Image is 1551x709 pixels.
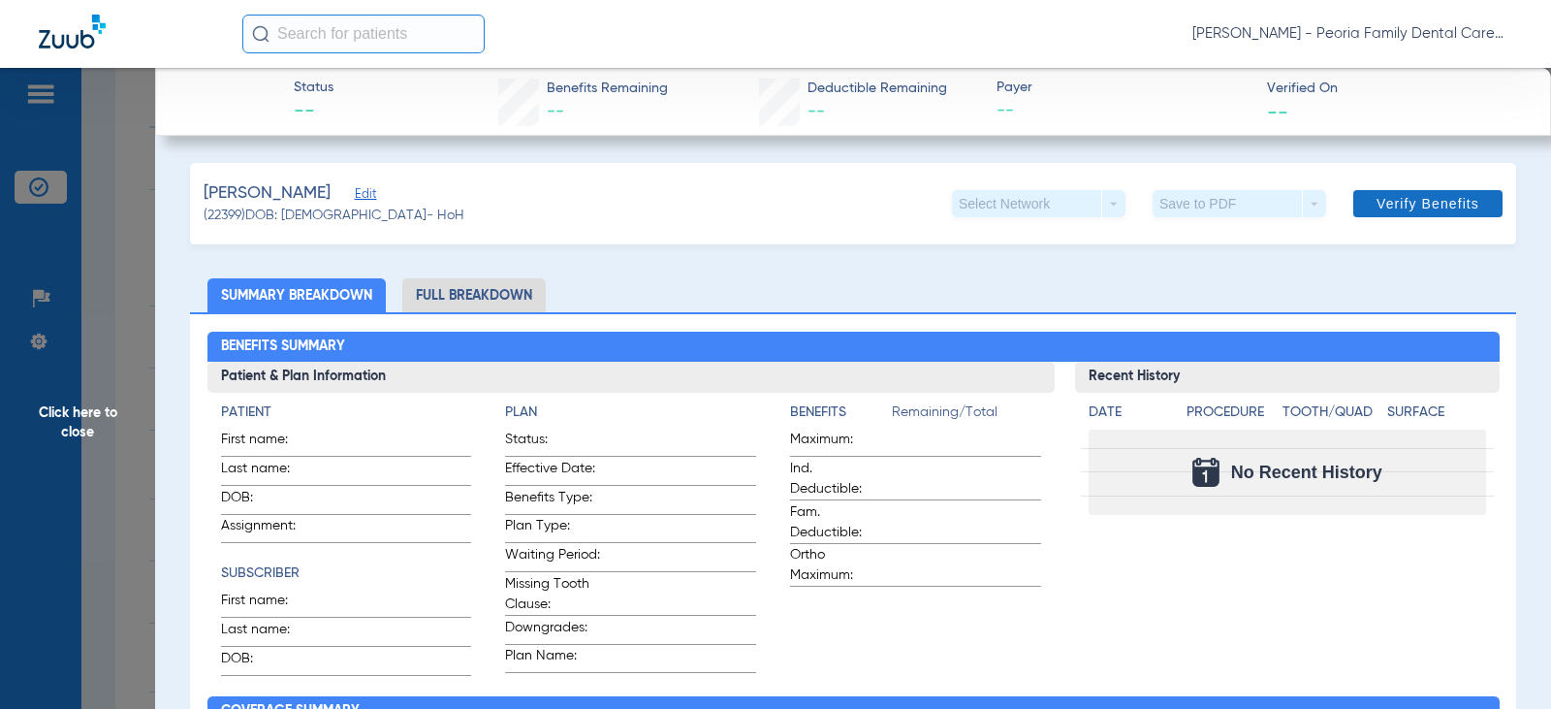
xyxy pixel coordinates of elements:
span: Last name: [221,620,316,646]
img: Search Icon [252,25,269,43]
h3: Recent History [1075,362,1499,393]
span: Effective Date: [505,459,600,485]
h2: Benefits Summary [207,332,1500,363]
span: Ortho Maximum: [790,545,885,586]
img: Zuub Logo [39,15,106,48]
span: Verify Benefits [1377,196,1479,211]
span: -- [1267,101,1288,121]
app-breakdown-title: Benefits [790,403,892,430]
span: Last name: [221,459,316,485]
span: Deductible Remaining [807,79,947,99]
h4: Patient [221,403,472,423]
span: Remaining/Total [892,403,1041,430]
h4: Plan [505,403,756,423]
h4: Procedure [1187,403,1275,423]
span: No Recent History [1231,463,1382,482]
span: (22399) DOB: [DEMOGRAPHIC_DATA] - HoH [204,206,464,226]
h4: Date [1089,403,1170,423]
span: DOB: [221,488,316,514]
app-breakdown-title: Surface [1387,403,1485,430]
li: Full Breakdown [402,278,546,312]
span: Plan Type: [505,516,600,542]
h4: Subscriber [221,564,472,584]
button: Verify Benefits [1353,190,1503,217]
span: Maximum: [790,430,885,456]
span: First name: [221,430,316,456]
span: -- [807,103,825,120]
li: Summary Breakdown [207,278,386,312]
span: Plan Name: [505,646,600,672]
h4: Benefits [790,403,892,423]
h4: Surface [1387,403,1485,423]
span: [PERSON_NAME] - Peoria Family Dental Care [1192,24,1512,44]
input: Search for patients [242,15,485,53]
span: [PERSON_NAME] [204,181,331,206]
span: Status: [505,430,600,456]
span: -- [997,99,1250,123]
span: DOB: [221,649,316,675]
span: -- [547,103,564,120]
span: Downgrades: [505,618,600,644]
h3: Patient & Plan Information [207,362,1056,393]
span: Benefits Type: [505,488,600,514]
span: Edit [355,187,372,206]
span: Status [294,78,333,98]
img: Calendar [1192,458,1219,487]
app-breakdown-title: Tooth/Quad [1282,403,1380,430]
span: Ind. Deductible: [790,459,885,500]
span: Benefits Remaining [547,79,668,99]
span: Waiting Period: [505,545,600,571]
span: Missing Tooth Clause: [505,574,600,615]
span: Fam. Deductible: [790,502,885,543]
span: -- [294,99,333,126]
app-breakdown-title: Procedure [1187,403,1275,430]
h4: Tooth/Quad [1282,403,1380,423]
span: Assignment: [221,516,316,542]
span: First name: [221,591,316,617]
app-breakdown-title: Date [1089,403,1170,430]
span: Verified On [1267,79,1520,99]
span: Payer [997,78,1250,98]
